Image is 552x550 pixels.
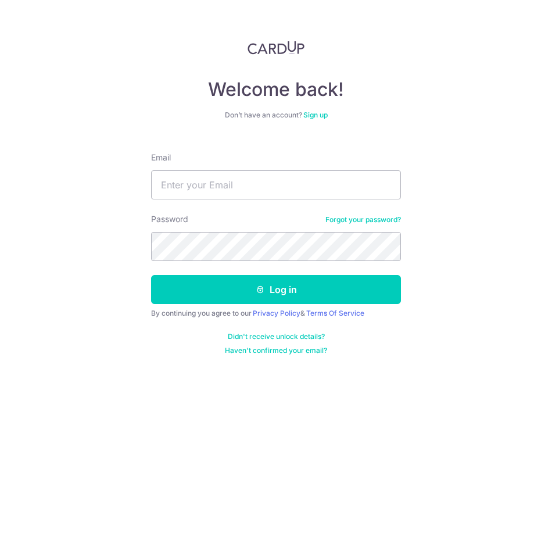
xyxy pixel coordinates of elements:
a: Didn't receive unlock details? [228,332,325,341]
input: Enter your Email [151,170,401,199]
img: CardUp Logo [248,41,304,55]
div: Don’t have an account? [151,110,401,120]
a: Forgot your password? [325,215,401,224]
button: Log in [151,275,401,304]
a: Terms Of Service [306,309,364,317]
label: Password [151,213,188,225]
a: Haven't confirmed your email? [225,346,327,355]
h4: Welcome back! [151,78,401,101]
a: Sign up [303,110,328,119]
a: Privacy Policy [253,309,300,317]
label: Email [151,152,171,163]
div: By continuing you agree to our & [151,309,401,318]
